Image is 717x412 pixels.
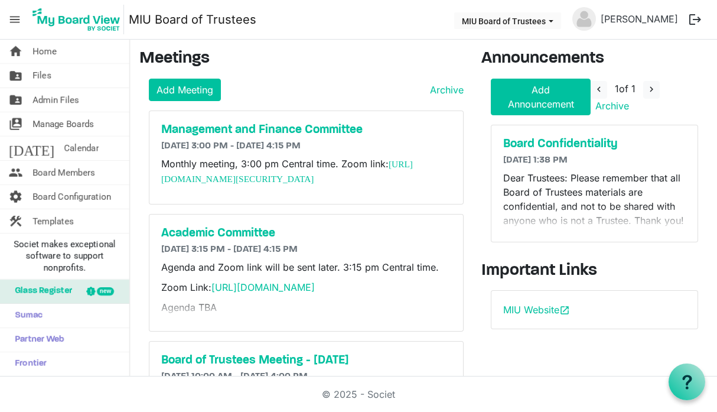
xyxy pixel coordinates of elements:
span: Glass Register [9,280,72,303]
a: My Board View Logo [29,5,129,34]
span: [DATE] [9,137,54,160]
a: Add Meeting [149,79,221,101]
span: navigate_before [594,84,604,95]
span: home [9,40,23,63]
span: folder_shared [9,64,23,87]
a: Board of Trustees Meeting - [DATE] [161,353,451,368]
a: Archive [425,83,464,97]
h6: [DATE] 3:15 PM - [DATE] 4:15 PM [161,244,451,255]
span: Board Configuration [32,185,111,209]
h3: Announcements [481,49,708,69]
img: My Board View Logo [29,5,124,34]
span: navigate_next [646,84,657,95]
button: logout [683,7,708,32]
span: Templates [32,209,74,233]
h6: [DATE] 10:00 AM - [DATE] 4:00 PM [161,371,451,382]
span: Files [32,64,51,87]
button: MIU Board of Trustees dropdownbutton [454,12,561,29]
span: of 1 [615,83,635,95]
span: Agenda TBA [161,301,217,313]
a: [URL][DOMAIN_NAME] [211,281,315,293]
a: Board Confidentiality [503,137,686,151]
span: menu [4,8,26,31]
span: [DATE] 1:38 PM [503,155,568,165]
h6: [DATE] 3:00 PM - [DATE] 4:15 PM [161,141,451,152]
a: Archive [591,100,629,112]
span: Calendar [64,137,99,160]
span: 1 [615,83,619,95]
div: new [97,287,114,296]
a: © 2025 - Societ [322,388,395,400]
h3: Meetings [139,49,464,69]
span: folder_shared [9,88,23,112]
span: settings [9,185,23,209]
span: Zoom Link: [161,281,315,293]
img: no-profile-picture.svg [572,7,596,31]
a: [URL][DOMAIN_NAME][SECURITY_DATA] [161,159,413,184]
span: Partner Web [9,328,64,352]
span: switch_account [9,112,23,136]
button: navigate_next [643,81,660,99]
p: Agenda and Zoom link will be sent later. 3:15 pm Central time. [161,260,451,274]
span: people [9,161,23,184]
span: open_in_new [559,305,570,316]
span: Frontier [9,352,47,376]
a: MIU Websiteopen_in_new [503,304,570,316]
button: navigate_before [591,81,607,99]
span: Societ makes exceptional software to support nonprofits. [5,238,124,274]
a: Management and Finance Committee [161,123,451,137]
a: MIU Board of Trustees [129,8,256,31]
span: Board Members [32,161,95,184]
span: Manage Boards [32,112,94,136]
h3: Important Links [481,261,708,281]
span: Admin Files [32,88,79,112]
a: [PERSON_NAME] [596,7,683,31]
a: Add Announcement [491,79,591,115]
span: Home [32,40,57,63]
a: Academic Committee [161,226,451,241]
span: construction [9,209,23,233]
p: Monthly meeting, 3:00 pm Central time. Zoom link: [161,157,451,186]
p: Dear Trustees: Please remember that all Board of Trustees materials are confidential, and not to ... [503,171,686,228]
span: Sumac [9,304,43,327]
